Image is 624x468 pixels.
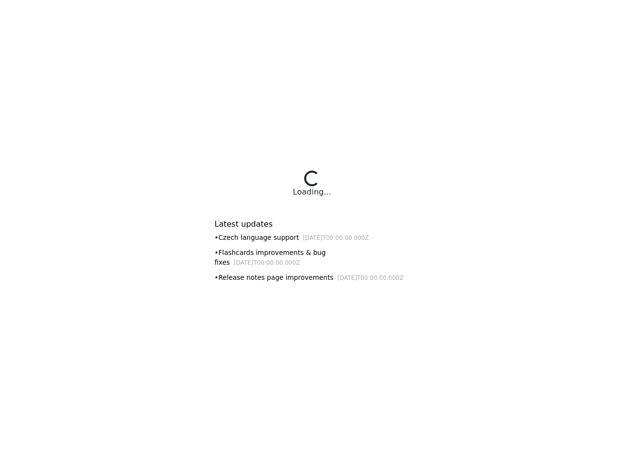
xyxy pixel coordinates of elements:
[214,248,409,268] div: • Flashcards improvements & bug fixes
[337,274,404,281] small: [DATE]T00:00:00.000Z
[214,273,409,283] div: • Release notes page improvements
[303,234,369,241] small: [DATE]T00:00:00.000Z
[214,219,409,229] h6: Latest updates
[214,233,409,243] div: • Czech language support
[234,259,300,266] small: [DATE]T00:00:00.000Z
[293,186,331,198] div: Loading...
